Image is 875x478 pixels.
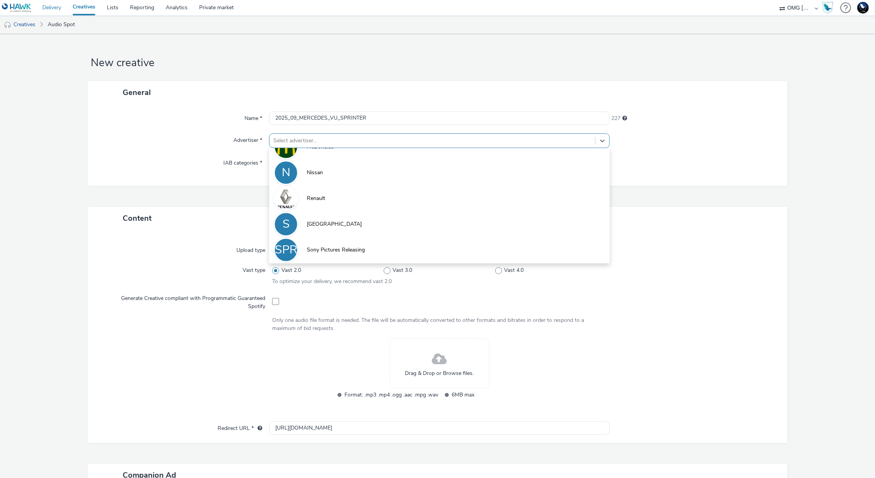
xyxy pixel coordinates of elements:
div: SPR [275,239,298,261]
div: N [282,162,290,183]
span: General [123,87,151,98]
span: Vast 4.0 [504,266,524,274]
a: Hawk Academy [822,2,837,14]
h1: New creative [88,56,788,70]
a: Audio Spot [44,15,79,34]
input: Name [269,112,609,125]
span: Sony Pictures Releasing [307,246,365,254]
span: [GEOGRAPHIC_DATA] [307,220,362,228]
span: Nissan [307,169,323,177]
div: S [283,213,290,235]
img: Hawk Academy [822,2,833,14]
div: Only one audio file format is needed. The file will be automatically converted to other formats a... [272,316,606,332]
span: 227 [612,115,621,122]
div: URL will be used as a validation URL with some SSPs and it will be the redirection URL of your cr... [254,425,262,432]
span: Content [123,213,151,223]
label: IAB categories * [220,156,265,167]
span: Renault [307,195,325,202]
span: Vast 2.0 [281,266,301,274]
span: 6MB max [452,390,546,399]
label: Vast type [240,263,268,274]
span: To optimize your delivery, we recommend vast 2.0 [272,278,392,285]
span: Drag & Drop or Browse files. [405,370,474,377]
label: Generate Creative compliant with Programmatic Guaranteed Spotify [101,291,269,310]
img: Renault [275,187,297,210]
span: Format: .mp3 .mp4 .ogg .aac .mpg .wav [345,390,439,399]
label: Upload type [233,243,268,254]
img: Support Hawk [857,2,869,13]
label: Redirect URL * [215,421,265,432]
span: Vast 3.0 [393,266,413,274]
input: url... [269,421,609,435]
img: audio [4,21,12,29]
div: Maximum 255 characters [623,115,627,122]
label: Advertiser * [230,133,265,144]
label: Name * [241,112,265,122]
img: undefined Logo [2,3,32,13]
